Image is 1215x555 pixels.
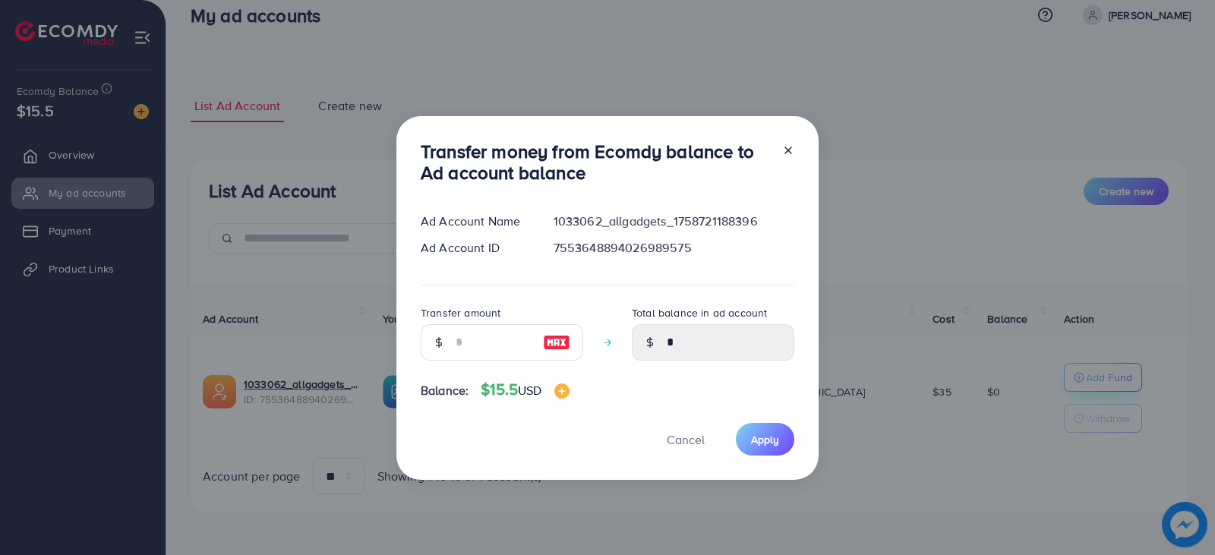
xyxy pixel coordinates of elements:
[409,213,541,230] div: Ad Account Name
[632,305,767,320] label: Total balance in ad account
[543,333,570,352] img: image
[648,423,724,456] button: Cancel
[409,239,541,257] div: Ad Account ID
[541,213,806,230] div: 1033062_allgadgets_1758721188396
[421,140,770,184] h3: Transfer money from Ecomdy balance to Ad account balance
[518,382,541,399] span: USD
[751,432,779,447] span: Apply
[421,305,500,320] label: Transfer amount
[667,431,705,448] span: Cancel
[736,423,794,456] button: Apply
[554,383,570,399] img: image
[481,380,569,399] h4: $15.5
[421,382,469,399] span: Balance:
[541,239,806,257] div: 7553648894026989575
